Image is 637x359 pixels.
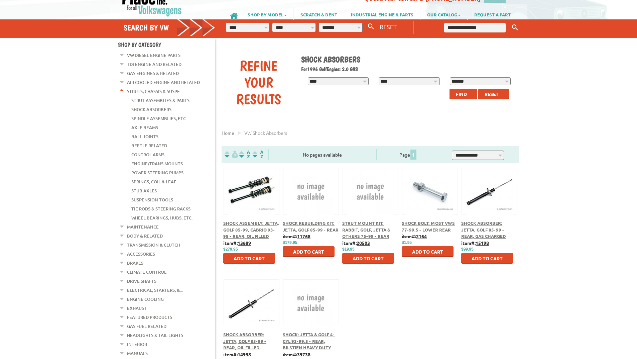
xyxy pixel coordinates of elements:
[131,195,173,204] a: Suspension Tools
[127,51,180,60] a: VW Diesel Engine Parts
[357,240,370,246] u: 20503
[412,249,443,255] span: Add to Cart
[420,9,467,20] a: OUR CATALOG
[353,255,384,261] span: Add to Cart
[131,150,164,159] a: Control Arms
[301,66,307,72] span: For
[131,159,183,168] a: Engine/Trans Mounts
[416,233,427,239] u: 2164
[244,130,287,136] span: VW shock absorbers
[269,151,376,158] div: No pages available
[222,130,234,136] a: Home
[131,213,193,222] a: Wheel Bearings, Hubs, Etc.
[227,57,291,107] div: Refine Your Results
[283,240,297,245] span: $179.95
[468,9,517,20] a: REQUEST A PART
[223,253,275,264] button: Add to Cart
[225,151,238,158] img: filterpricelow.svg
[376,149,440,160] div: Page
[127,331,183,340] a: Headlights & Tail Lights
[461,253,513,264] button: Add to Cart
[402,220,455,233] a: Shock Bolt: Most VWs 77-99.5 - Lower Rear
[238,240,251,246] u: 13689
[127,304,147,312] a: Exhaust
[127,313,172,322] a: Featured Products
[234,255,265,261] span: Add to Cart
[283,351,310,357] b: item#:
[456,91,467,97] span: Find
[380,23,397,30] span: RESET
[131,168,183,177] a: Power Steering Pumps
[127,241,180,249] a: Transmission & Clutch
[342,253,394,264] button: Add to Cart
[223,247,238,252] span: $279.95
[127,78,200,87] a: Air Cooled Engine and Related
[478,89,509,99] button: Reset
[238,151,251,158] img: Sort by Headline
[131,105,171,114] a: Shock Absorbers
[342,220,390,239] a: Strut Mount Kit: Rabbit, Golf, Jetta & Others 75-99 - Rear
[127,340,147,349] a: Interior
[131,186,157,195] a: Stub Axles
[327,66,358,72] span: Engine: 2.0 GAS
[365,22,377,31] button: Search By VW...
[238,351,251,357] u: 14998
[127,222,159,231] a: Maintenance
[131,123,158,132] a: Axle Beams
[344,9,420,20] a: INDUSTRIAL ENGINE & PARTS
[131,141,167,150] a: Beetle Related
[402,240,412,245] span: $1.95
[127,250,155,258] a: Accessories
[485,91,499,97] span: Reset
[510,22,520,33] button: Keyword Search
[118,41,215,48] h4: Shop By Category
[283,220,339,233] a: Shock Rebuilding Kit: Jetta, Golf 85-99 - Rear
[283,332,335,350] span: Shock: Jetta & Golf 4-cyl 93-99.5 - Rear, Bilstien Heavy Duty
[297,351,310,357] u: 39738
[127,277,156,285] a: Drive Shafts
[223,351,251,357] b: item#:
[402,233,427,239] b: item#:
[342,247,355,252] span: $19.95
[127,349,148,358] a: Manuals
[127,69,179,78] a: Gas Engines & Related
[223,332,266,350] a: Shock Absorber: Jetta, Golf 85-99 - Rear, Oil Filled
[402,246,454,257] button: Add to Cart
[131,96,189,105] a: Strut Assemblies & Parts
[131,204,190,213] a: Tie Rods & Steering Racks
[127,322,166,331] a: Gas Fuel Related
[127,268,166,276] a: Climate Control
[297,233,310,239] u: 11768
[301,55,514,64] h1: Shock Absorbers
[127,60,181,69] a: TDI Engine and Related
[251,151,265,158] img: Sort by Sales Rank
[241,9,293,20] a: SHOP BY MODEL
[294,9,344,20] a: SCRATCH & DENT
[223,220,279,239] a: Shock Assembly: Jetta, Golf 85-99, Cabrio 93-98 - Rear, Oil Filled
[476,240,489,246] u: 15198
[127,286,183,294] a: Electrical, Starters, &...
[131,114,187,123] a: Spindle Assemblies, Etc.
[377,22,399,31] button: RESET
[461,220,506,239] span: Shock Absorber: Jetta, Golf 85-99 - Rear, Gas Charged
[223,240,251,246] b: item#:
[472,255,503,261] span: Add to Cart
[301,66,514,72] h2: 1996 Golf
[127,259,143,267] a: Brakes
[283,233,310,239] b: item#:
[127,87,183,96] a: Struts, Chassis & Suspe...
[131,177,176,186] a: Springs, Coil & Leaf
[131,132,158,141] a: Ball Joints
[461,247,474,252] span: $99.95
[124,23,215,32] h4: Search by VW
[127,295,164,303] a: Engine Cooling
[461,240,489,246] b: item#:
[283,246,335,257] button: Add to Cart
[450,89,477,99] button: Find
